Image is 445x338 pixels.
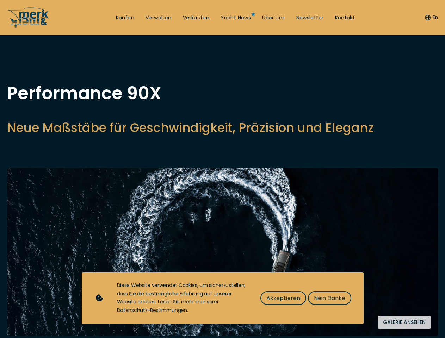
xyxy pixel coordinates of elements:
button: Akzeptieren [260,291,306,305]
a: Datenschutz-Bestimmungen [117,307,187,314]
button: Nein Danke [308,291,351,305]
a: Newsletter [296,14,324,21]
a: Kaufen [116,14,134,21]
div: Diese Website verwendet Cookies, um sicherzustellen, dass Sie die bestmögliche Erfahrung auf unse... [117,281,246,315]
span: Nein Danke [314,294,345,302]
button: Galerie ansehen [378,316,431,329]
span: Akzeptieren [266,294,300,302]
img: Merk&Merk [7,168,438,336]
h1: Performance 90X [7,84,374,102]
a: Verkaufen [183,14,210,21]
a: Verwalten [146,14,172,21]
a: Kontakt [335,14,355,21]
h2: Neue Maßstäbe für Geschwindigkeit, Präzision und Eleganz [7,119,374,136]
button: En [425,14,438,21]
a: Über uns [262,14,285,21]
a: Yacht News [221,14,251,21]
